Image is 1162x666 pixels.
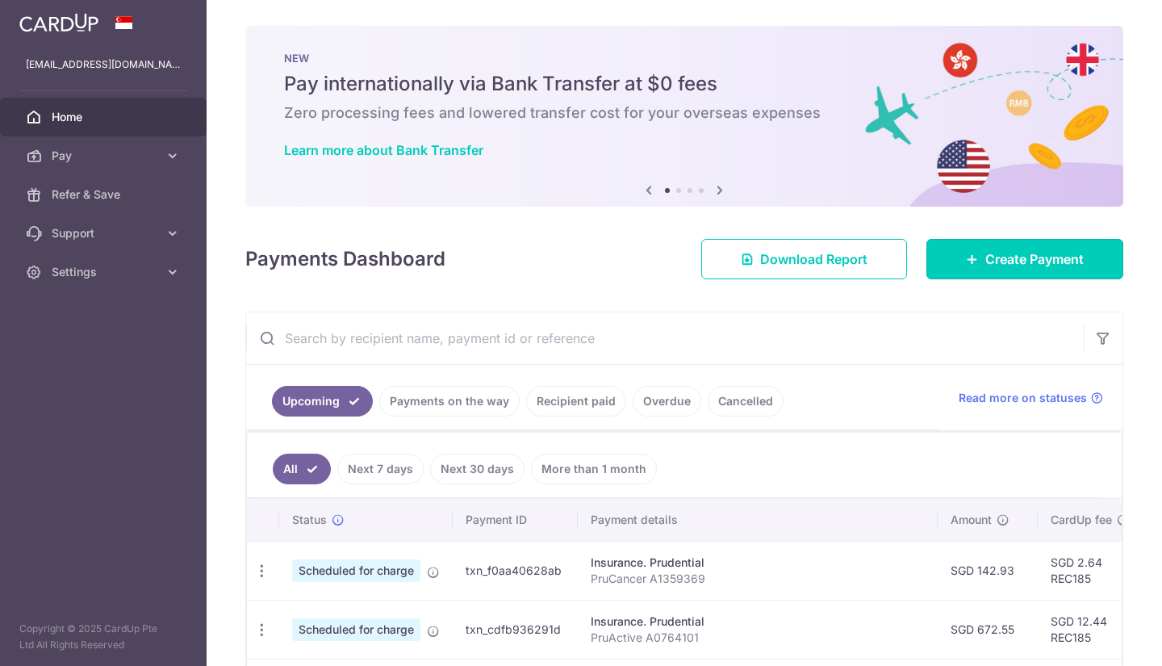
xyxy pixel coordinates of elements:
[591,614,925,630] div: Insurance. Prudential
[284,71,1085,97] h5: Pay internationally via Bank Transfer at $0 fees
[1051,512,1112,528] span: CardUp fee
[379,386,520,417] a: Payments on the way
[760,249,867,269] span: Download Report
[926,239,1123,279] a: Create Payment
[430,454,525,484] a: Next 30 days
[453,541,578,600] td: txn_f0aa40628ab
[591,555,925,571] div: Insurance. Prudential
[52,109,158,125] span: Home
[1038,541,1143,600] td: SGD 2.64 REC185
[453,600,578,659] td: txn_cdfb936291d
[453,499,578,541] th: Payment ID
[52,186,158,203] span: Refer & Save
[245,245,445,274] h4: Payments Dashboard
[701,239,907,279] a: Download Report
[272,386,373,417] a: Upcoming
[959,390,1087,406] span: Read more on statuses
[273,454,331,484] a: All
[959,390,1103,406] a: Read more on statuses
[292,618,420,641] span: Scheduled for charge
[284,103,1085,123] h6: Zero processing fees and lowered transfer cost for your overseas expenses
[246,312,1084,364] input: Search by recipient name, payment id or reference
[52,148,158,164] span: Pay
[292,559,420,582] span: Scheduled for charge
[578,499,938,541] th: Payment details
[531,454,657,484] a: More than 1 month
[284,142,483,158] a: Learn more about Bank Transfer
[951,512,992,528] span: Amount
[284,52,1085,65] p: NEW
[591,571,925,587] p: PruCancer A1359369
[708,386,784,417] a: Cancelled
[245,26,1123,207] img: Bank transfer banner
[52,225,158,241] span: Support
[26,57,181,73] p: [EMAIL_ADDRESS][DOMAIN_NAME]
[526,386,626,417] a: Recipient paid
[36,11,69,26] span: Help
[19,13,98,32] img: CardUp
[985,249,1084,269] span: Create Payment
[633,386,701,417] a: Overdue
[1038,600,1143,659] td: SGD 12.44 REC185
[292,512,327,528] span: Status
[591,630,925,646] p: PruActive A0764101
[938,541,1038,600] td: SGD 142.93
[938,600,1038,659] td: SGD 672.55
[337,454,424,484] a: Next 7 days
[52,264,158,280] span: Settings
